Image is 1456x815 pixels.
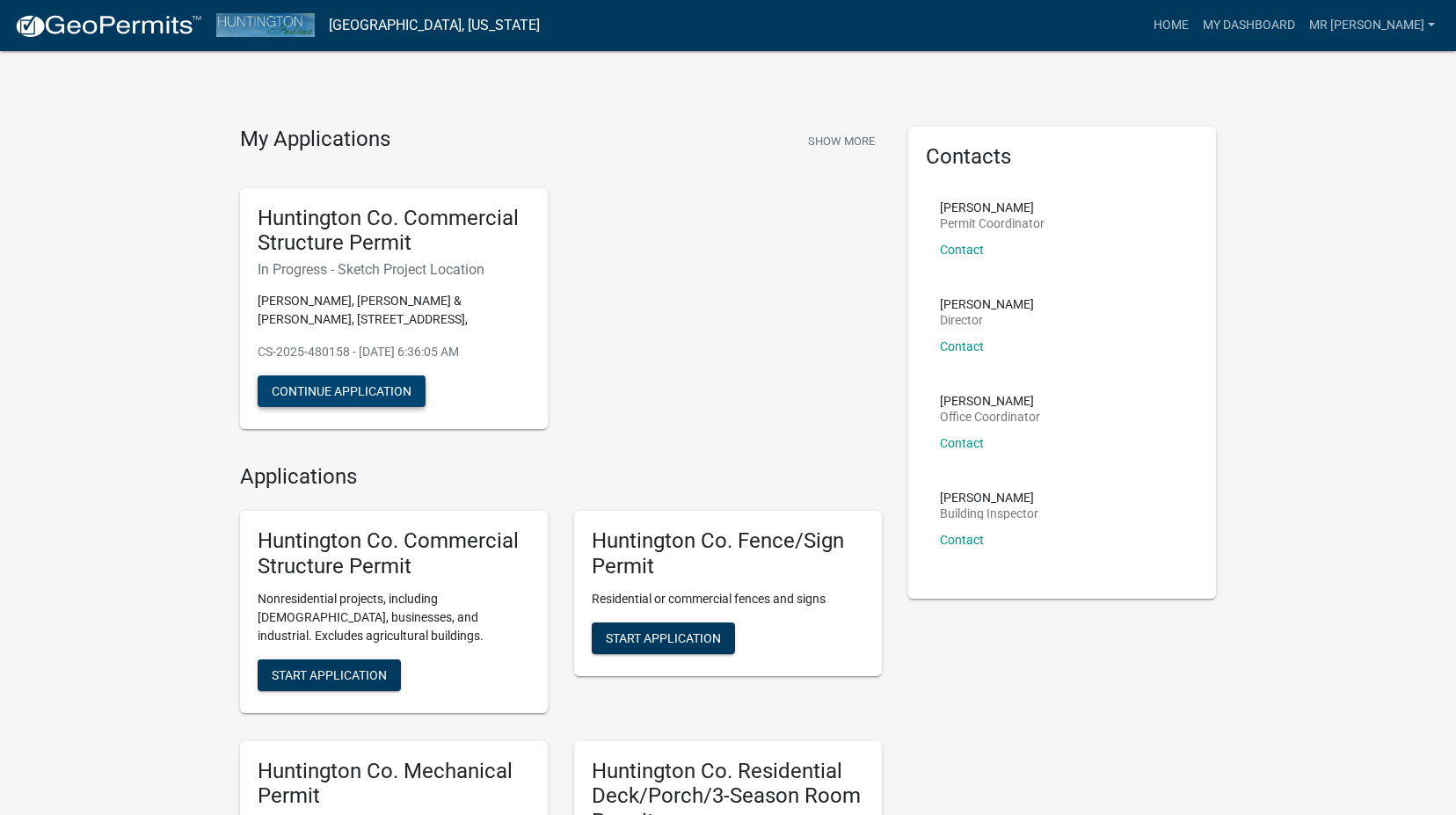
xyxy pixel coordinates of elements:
p: [PERSON_NAME] [940,298,1034,310]
h5: Huntington Co. Commercial Structure Permit [258,206,530,257]
p: CS-2025-480158 - [DATE] 6:36:05 AM [258,343,530,361]
p: Nonresidential projects, including [DEMOGRAPHIC_DATA], businesses, and industrial. Excludes agric... [258,590,530,645]
p: Office Coordinator [940,411,1040,423]
button: Start Application [258,659,401,691]
h5: Huntington Co. Mechanical Permit [258,759,530,810]
span: Start Application [606,630,721,644]
p: [PERSON_NAME] [940,201,1045,214]
h5: Contacts [926,144,1198,170]
p: [PERSON_NAME] [940,491,1038,504]
p: Residential or commercial fences and signs [592,590,864,608]
h5: Huntington Co. Fence/Sign Permit [592,528,864,579]
p: Permit Coordinator [940,217,1045,229]
img: Huntington County, Indiana [216,13,315,37]
span: Start Application [272,667,387,681]
h5: Huntington Co. Commercial Structure Permit [258,528,530,579]
a: Contact [940,436,984,450]
button: Show More [801,127,882,156]
h6: In Progress - Sketch Project Location [258,261,530,278]
button: Start Application [592,622,735,654]
p: Director [940,314,1034,326]
a: Contact [940,243,984,257]
a: [GEOGRAPHIC_DATA], [US_STATE] [329,11,540,40]
button: Continue Application [258,375,426,407]
p: [PERSON_NAME] [940,395,1040,407]
a: Mr [PERSON_NAME] [1302,9,1442,42]
a: Contact [940,533,984,547]
a: Contact [940,339,984,353]
a: My Dashboard [1196,9,1302,42]
h4: My Applications [240,127,390,153]
h4: Applications [240,464,882,490]
a: Home [1147,9,1196,42]
p: [PERSON_NAME], [PERSON_NAME] & [PERSON_NAME], [STREET_ADDRESS], [258,292,530,329]
p: Building Inspector [940,507,1038,520]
